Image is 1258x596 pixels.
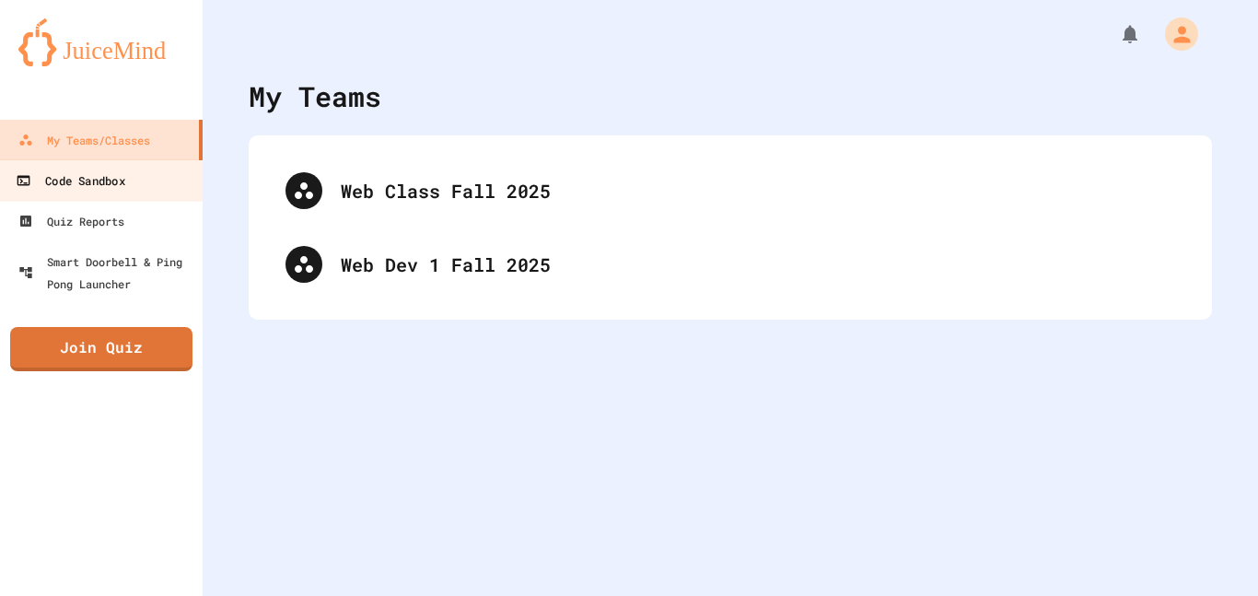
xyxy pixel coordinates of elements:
[18,18,184,66] img: logo-orange.svg
[16,169,124,193] div: Code Sandbox
[249,76,381,117] div: My Teams
[18,210,124,232] div: Quiz Reports
[341,177,1175,205] div: Web Class Fall 2025
[267,228,1194,301] div: Web Dev 1 Fall 2025
[1146,13,1203,55] div: My Account
[18,129,150,151] div: My Teams/Classes
[341,251,1175,278] div: Web Dev 1 Fall 2025
[1085,18,1146,50] div: My Notifications
[18,251,195,295] div: Smart Doorbell & Ping Pong Launcher
[267,154,1194,228] div: Web Class Fall 2025
[10,327,192,371] a: Join Quiz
